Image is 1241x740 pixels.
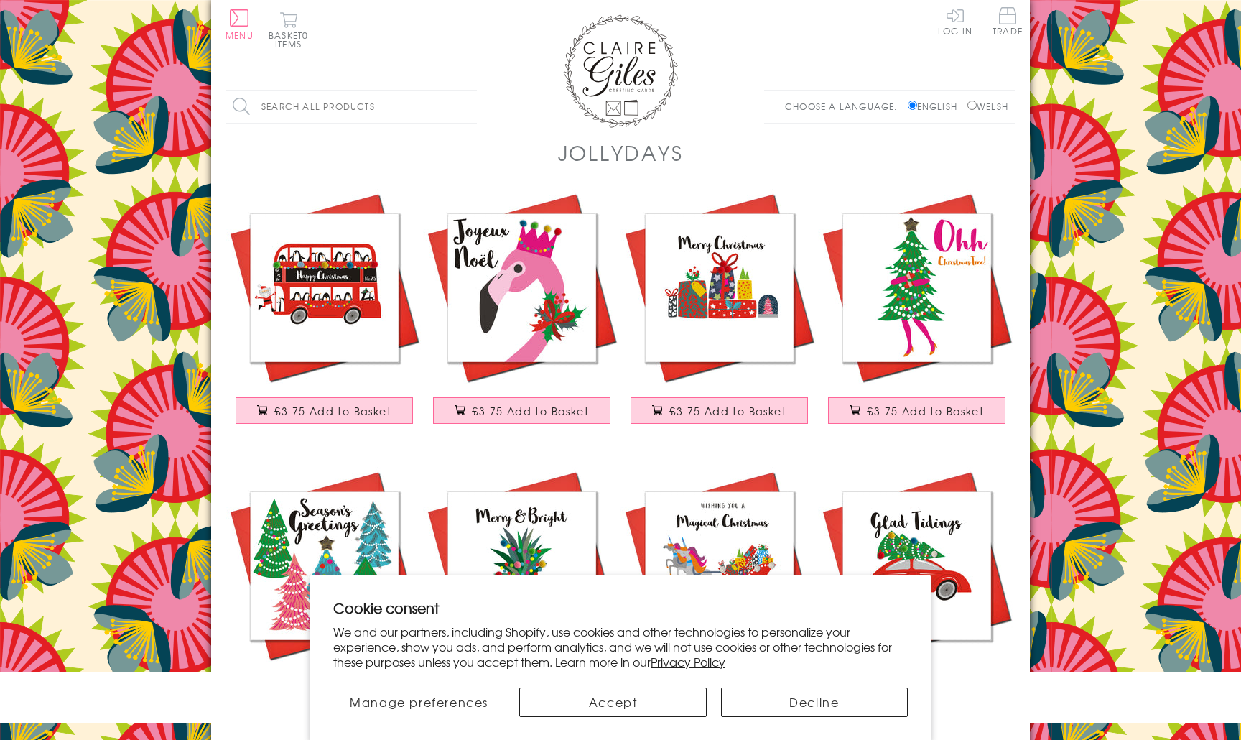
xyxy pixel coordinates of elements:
[519,688,706,717] button: Accept
[620,467,818,716] a: Christmas Card, Unicorn Sleigh, Embellished with colourful pompoms £3.75 Add to Basket
[620,189,818,387] img: Christmas Card, Pile of Presents, Embellished with colourful pompoms
[669,404,786,418] span: £3.75 Add to Basket
[818,467,1015,716] a: Christmas Card, Christmas Tree on Car, Embellished with colourful pompoms £3.75 Add to Basket
[226,467,423,665] img: Christmas Card, Season's Greetings, Embellished with a shiny padded star
[226,29,254,42] span: Menu
[993,7,1023,35] span: Trade
[908,100,965,113] label: English
[651,653,725,670] a: Privacy Policy
[226,9,254,40] button: Menu
[423,467,620,716] a: Christmas Card, Pineapple and Pompoms, Embellished with colourful pompoms £3.75 Add to Basket
[350,693,488,711] span: Manage preferences
[558,138,684,167] h1: JollyDays
[333,688,505,717] button: Manage preferences
[867,404,984,418] span: £3.75 Add to Basket
[967,100,1008,113] label: Welsh
[226,189,423,387] img: Christmas Card, Santa on the Bus, Embellished with colourful pompoms
[631,397,809,424] button: £3.75 Add to Basket
[993,7,1023,38] a: Trade
[226,467,423,716] a: Christmas Card, Season's Greetings, Embellished with a shiny padded star £3.75 Add to Basket
[721,688,908,717] button: Decline
[423,189,620,387] img: Christmas Card, Flamingo, Joueux Noel, Embellished with colourful pompoms
[472,404,589,418] span: £3.75 Add to Basket
[274,404,391,418] span: £3.75 Add to Basket
[423,467,620,665] img: Christmas Card, Pineapple and Pompoms, Embellished with colourful pompoms
[333,624,908,669] p: We and our partners, including Shopify, use cookies and other technologies to personalize your ex...
[563,14,678,128] img: Claire Giles Greetings Cards
[818,189,1015,438] a: Christmas Card, Ohh Christmas Tree! Embellished with a shiny padded star £3.75 Add to Basket
[620,189,818,438] a: Christmas Card, Pile of Presents, Embellished with colourful pompoms £3.75 Add to Basket
[818,189,1015,387] img: Christmas Card, Ohh Christmas Tree! Embellished with a shiny padded star
[269,11,308,48] button: Basket0 items
[908,101,917,110] input: English
[938,7,972,35] a: Log In
[333,598,908,618] h2: Cookie consent
[423,189,620,438] a: Christmas Card, Flamingo, Joueux Noel, Embellished with colourful pompoms £3.75 Add to Basket
[828,397,1006,424] button: £3.75 Add to Basket
[226,91,477,123] input: Search all products
[818,467,1015,665] img: Christmas Card, Christmas Tree on Car, Embellished with colourful pompoms
[275,29,308,50] span: 0 items
[433,397,611,424] button: £3.75 Add to Basket
[463,91,477,123] input: Search
[620,467,818,665] img: Christmas Card, Unicorn Sleigh, Embellished with colourful pompoms
[226,189,423,438] a: Christmas Card, Santa on the Bus, Embellished with colourful pompoms £3.75 Add to Basket
[785,100,905,113] p: Choose a language:
[967,101,977,110] input: Welsh
[236,397,414,424] button: £3.75 Add to Basket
